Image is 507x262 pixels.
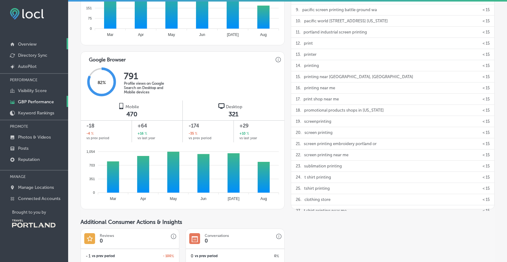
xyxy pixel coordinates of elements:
[130,254,174,258] h2: - 100
[12,210,68,215] p: Brought to you by
[304,183,330,194] p: tshirt printing
[124,71,173,81] h2: 791
[126,110,137,118] span: 470
[483,116,490,127] p: < 15
[483,194,490,205] p: < 15
[296,82,301,93] p: 16 .
[260,33,267,37] tspan: Aug
[483,105,490,116] p: < 15
[18,88,47,93] p: Visibility Score
[483,172,490,183] p: < 15
[483,82,490,93] p: < 15
[100,238,103,244] h1: 0
[195,254,218,258] span: vs prev period
[304,116,331,127] p: screenprinting
[304,71,413,82] p: printing near [GEOGRAPHIC_DATA], [GEOGRAPHIC_DATA]
[92,254,115,258] span: vs prev period
[483,183,490,194] p: < 15
[86,6,92,10] tspan: 151
[191,254,193,258] h2: 0
[90,27,92,30] tspan: 0
[138,33,144,37] tspan: Apr
[239,131,249,136] h2: +10
[18,53,47,58] p: Directory Sync
[483,27,490,38] p: < 15
[229,110,238,118] span: 321
[296,149,301,160] p: 22 .
[304,60,319,71] p: printing
[296,94,300,104] p: 17 .
[168,33,175,37] tspan: May
[189,131,197,136] h2: -35
[205,238,208,244] h1: 0
[296,71,301,82] p: 15 .
[304,172,331,183] p: t shirt printing
[296,183,301,194] p: 25 .
[93,191,95,194] tspan: 0
[218,103,225,109] img: logo
[194,131,197,136] span: %
[118,103,124,109] img: logo
[304,127,333,138] p: screen printing
[483,161,490,171] p: < 15
[239,122,278,130] span: +29
[304,194,330,205] p: clothing store
[189,122,228,130] span: -174
[18,99,54,104] p: GBP Performance
[296,105,301,116] p: 18 .
[296,16,301,26] p: 10 .
[138,122,177,130] span: +64
[18,110,54,116] p: Keyword Rankings
[276,254,279,258] span: %
[246,131,249,136] span: %
[304,161,342,171] p: sublimation printing
[296,49,301,60] p: 13 .
[228,197,239,201] tspan: [DATE]
[18,42,37,47] p: Overview
[98,80,106,85] span: 82 %
[81,219,182,225] span: Additional Consumer Actions & Insights
[483,4,490,15] p: < 15
[304,27,367,38] p: portland industrial screen printing
[483,49,490,60] p: < 15
[304,82,335,93] p: printing near me
[483,60,490,71] p: < 15
[86,131,94,136] h2: -4
[205,233,229,238] h3: Conversations
[144,131,147,136] span: %
[304,49,317,60] p: printer
[296,194,301,205] p: 26 .
[140,197,146,201] tspan: Apr
[483,16,490,26] p: < 15
[296,27,300,38] p: 11 .
[304,205,347,216] p: t shirt printing near me
[110,197,116,201] tspan: Mar
[189,136,212,140] span: vs prev period
[296,4,299,15] p: 9 .
[483,94,490,104] p: < 15
[125,104,139,109] span: Mobile
[84,52,131,64] h3: Google Browser
[296,161,301,171] p: 23 .
[86,254,90,258] h2: - 1
[235,254,279,258] h2: 0
[89,177,95,181] tspan: 351
[302,4,377,15] p: pacific screen printing battle ground wa
[296,60,301,71] p: 14 .
[124,81,173,94] p: Profile views on Google Search on Desktop and Mobile devices
[483,71,490,82] p: < 15
[86,136,109,140] span: vs prev period
[296,116,301,127] p: 19 .
[107,33,113,37] tspan: Mar
[304,94,339,104] p: print shop near me
[88,16,92,20] tspan: 75
[138,131,147,136] h2: +16
[199,33,205,37] tspan: Jun
[100,233,114,238] h3: Reviews
[296,127,301,138] p: 20 .
[483,138,490,149] p: < 15
[304,105,384,116] p: promotional products shops in [US_STATE]
[227,33,239,37] tspan: [DATE]
[226,104,242,109] span: Desktop
[138,136,155,140] span: vs last year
